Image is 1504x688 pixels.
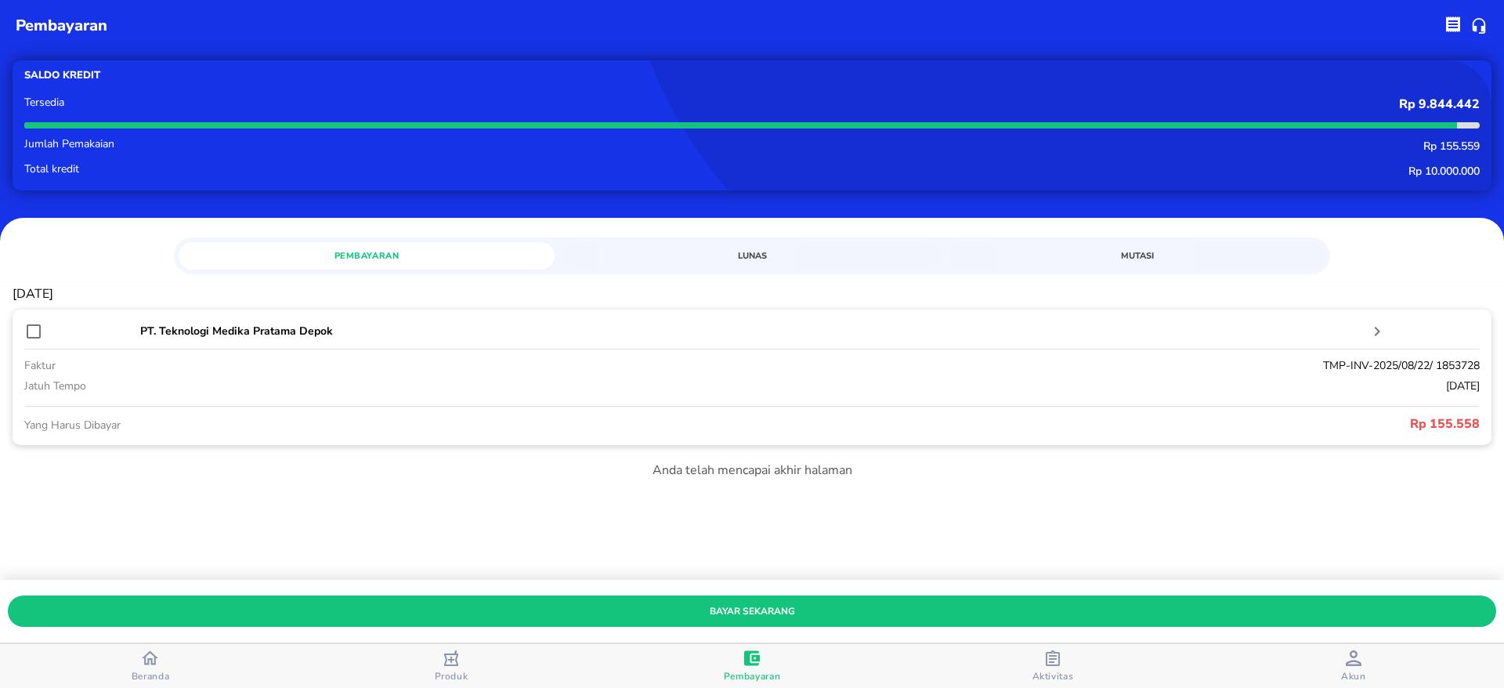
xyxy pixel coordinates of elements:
[132,670,170,683] span: Beranda
[24,139,631,150] p: Jumlah Pemakaian
[564,242,940,270] a: Lunas
[24,97,631,108] p: Tersedia
[24,164,631,175] p: Total kredit
[8,596,1496,627] button: bayar sekarang
[140,323,1368,339] p: PT. Teknologi Medika Pratama Depok
[16,14,107,38] p: pembayaran
[902,644,1203,688] button: Aktivitas
[188,248,545,263] span: Pembayaran
[174,237,1330,270] div: simple tabs
[24,417,752,433] p: Yang Harus Dibayar
[631,97,1480,112] p: Rp 9.844.442
[13,287,1491,302] p: [DATE]
[959,248,1316,263] span: Mutasi
[435,670,468,683] span: Produk
[631,357,1480,374] p: TMP-INV-2025/08/22/ 1853728
[24,378,631,394] p: jatuh tempo
[1032,670,1074,683] span: Aktivitas
[573,248,931,263] span: Lunas
[631,164,1480,179] p: Rp 10.000.000
[752,415,1480,433] p: Rp 155.558
[301,644,602,688] button: Produk
[1203,644,1504,688] button: Akun
[631,378,1480,394] p: [DATE]
[20,603,1484,620] span: bayar sekarang
[631,139,1480,154] p: Rp 155.559
[179,242,555,270] a: Pembayaran
[1341,670,1366,683] span: Akun
[602,644,902,688] button: Pembayaran
[24,357,631,374] p: faktur
[724,670,781,683] span: Pembayaran
[949,242,1325,270] a: Mutasi
[13,461,1491,480] p: Anda telah mencapai akhir halaman
[24,68,752,83] p: Saldo kredit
